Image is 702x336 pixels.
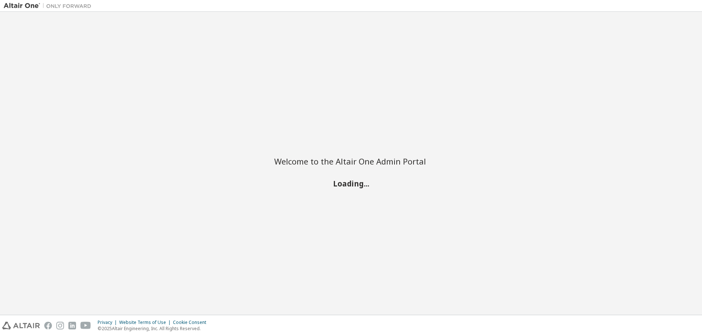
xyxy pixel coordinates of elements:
[2,322,40,329] img: altair_logo.svg
[44,322,52,329] img: facebook.svg
[4,2,95,10] img: Altair One
[173,320,211,325] div: Cookie Consent
[274,156,428,166] h2: Welcome to the Altair One Admin Portal
[98,320,119,325] div: Privacy
[98,325,211,332] p: © 2025 Altair Engineering, Inc. All Rights Reserved.
[119,320,173,325] div: Website Terms of Use
[68,322,76,329] img: linkedin.svg
[56,322,64,329] img: instagram.svg
[274,178,428,188] h2: Loading...
[80,322,91,329] img: youtube.svg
